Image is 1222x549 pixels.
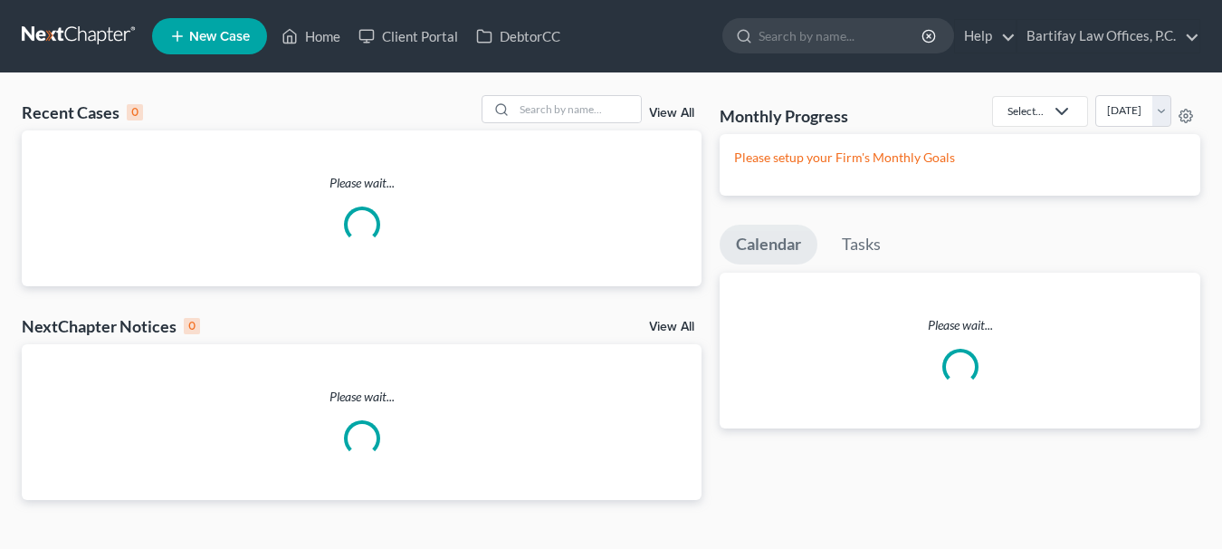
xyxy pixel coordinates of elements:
a: Help [955,20,1016,53]
a: Client Portal [349,20,467,53]
p: Please setup your Firm's Monthly Goals [734,149,1186,167]
h3: Monthly Progress [720,105,848,127]
a: View All [649,107,694,120]
p: Please wait... [22,388,702,406]
a: Calendar [720,225,817,265]
input: Search by name... [514,96,641,122]
div: Select... [1007,103,1044,119]
p: Please wait... [22,174,702,192]
a: Home [272,20,349,53]
a: Bartifay Law Offices, P.C. [1017,20,1199,53]
div: 0 [127,104,143,120]
div: NextChapter Notices [22,315,200,337]
a: DebtorCC [467,20,569,53]
input: Search by name... [759,19,924,53]
div: Recent Cases [22,101,143,123]
a: View All [649,321,694,333]
p: Please wait... [720,316,1200,334]
a: Tasks [826,225,897,265]
span: New Case [189,30,250,43]
div: 0 [184,318,200,334]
